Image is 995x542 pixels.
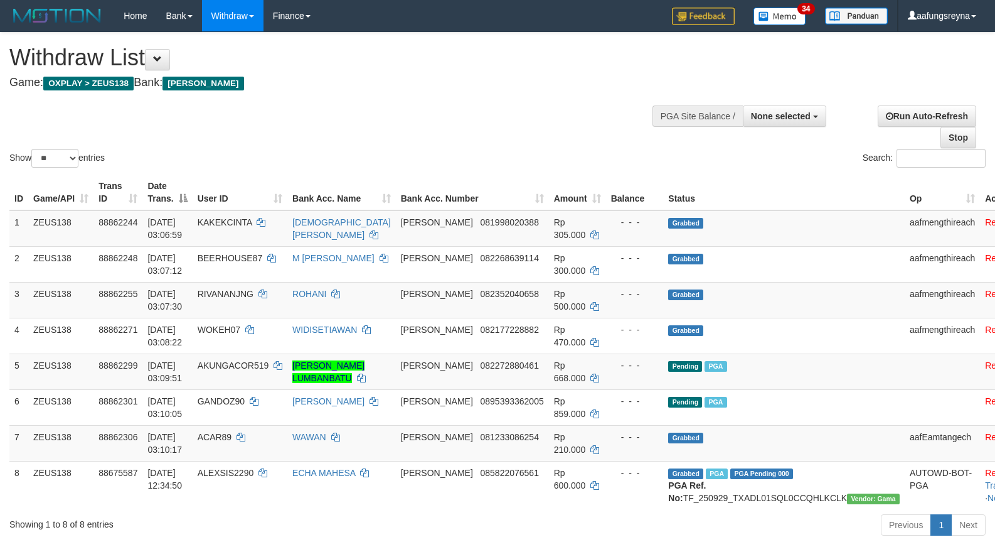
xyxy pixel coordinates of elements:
span: 88675587 [98,468,137,478]
a: Previous [881,514,931,536]
span: Copy 081233086254 to clipboard [481,432,539,442]
a: [PERSON_NAME] [292,396,364,406]
span: Marked by aafkaynarin [705,397,726,408]
img: MOTION_logo.png [9,6,105,25]
span: [PERSON_NAME] [401,468,473,478]
span: WOKEH07 [198,325,240,335]
td: ZEUS138 [28,389,93,425]
td: 4 [9,318,28,354]
label: Show entries [9,149,105,168]
th: User ID: activate to sort column ascending [193,175,287,210]
span: Copy 082272880461 to clipboard [481,360,539,371]
th: ID [9,175,28,210]
td: ZEUS138 [28,354,93,389]
span: Rp 600.000 [554,468,586,491]
td: aafEamtangech [905,425,980,461]
img: panduan.png [825,8,888,24]
td: 5 [9,354,28,389]
span: Pending [668,361,702,372]
span: Rp 859.000 [554,396,586,419]
span: GANDOZ90 [198,396,245,406]
a: WAWAN [292,432,326,442]
div: - - - [611,467,659,479]
a: 1 [930,514,952,536]
th: Op: activate to sort column ascending [905,175,980,210]
div: - - - [611,395,659,408]
span: Grabbed [668,325,703,336]
span: [PERSON_NAME] [401,360,473,371]
span: 88862301 [98,396,137,406]
td: ZEUS138 [28,210,93,247]
span: OXPLAY > ZEUS138 [43,77,134,90]
th: Bank Acc. Name: activate to sort column ascending [287,175,396,210]
h4: Game: Bank: [9,77,651,89]
td: ZEUS138 [28,246,93,282]
button: None selected [743,106,826,127]
span: [PERSON_NAME] [401,325,473,335]
span: Marked by aafpengsreynich [706,469,728,479]
span: Rp 210.000 [554,432,586,455]
span: [PERSON_NAME] [401,253,473,263]
td: 1 [9,210,28,247]
span: KAKEKCINTA [198,217,252,227]
span: Copy 082268639114 to clipboard [481,253,539,263]
a: [PERSON_NAME] LUMBANBATU [292,360,364,383]
span: 88862255 [98,289,137,299]
div: - - - [611,323,659,336]
div: - - - [611,216,659,229]
span: Copy 0895393362005 to clipboard [481,396,544,406]
a: ECHA MAHESA [292,468,355,478]
td: aafmengthireach [905,282,980,318]
td: ZEUS138 [28,425,93,461]
span: [DATE] 03:09:51 [147,360,182,383]
img: Button%20Memo.svg [753,8,806,25]
span: 88862244 [98,217,137,227]
td: ZEUS138 [28,282,93,318]
span: Rp 300.000 [554,253,586,276]
span: Copy 082352040658 to clipboard [481,289,539,299]
span: AKUNGACOR519 [198,360,269,371]
span: 88862306 [98,432,137,442]
span: 34 [797,3,814,14]
a: Stop [940,127,976,148]
b: PGA Ref. No: [668,480,706,503]
span: Rp 500.000 [554,289,586,312]
span: Grabbed [668,469,703,479]
h1: Withdraw List [9,45,651,70]
span: PGA Pending [730,469,793,479]
td: ZEUS138 [28,461,93,509]
span: [PERSON_NAME] [401,432,473,442]
td: AUTOWD-BOT-PGA [905,461,980,509]
span: ALEXSIS2290 [198,468,254,478]
a: M [PERSON_NAME] [292,253,375,263]
td: 7 [9,425,28,461]
td: 2 [9,246,28,282]
span: Vendor URL: https://trx31.1velocity.biz [847,494,900,504]
th: Bank Acc. Number: activate to sort column ascending [396,175,549,210]
span: [DATE] 03:07:12 [147,253,182,276]
a: [DEMOGRAPHIC_DATA][PERSON_NAME] [292,217,391,240]
span: [DATE] 12:34:50 [147,468,182,491]
div: PGA Site Balance / [652,106,743,127]
td: ZEUS138 [28,318,93,354]
span: Pending [668,397,702,408]
select: Showentries [31,149,78,168]
div: - - - [611,288,659,300]
span: RIVANANJNG [198,289,253,299]
span: [DATE] 03:06:59 [147,217,182,240]
div: - - - [611,431,659,443]
span: Grabbed [668,218,703,229]
div: - - - [611,359,659,372]
th: Date Trans.: activate to sort column descending [142,175,192,210]
label: Search: [863,149,986,168]
span: Rp 668.000 [554,360,586,383]
span: [PERSON_NAME] [162,77,243,90]
span: Copy 082177228882 to clipboard [481,325,539,335]
a: Next [951,514,986,536]
th: Trans ID: activate to sort column ascending [93,175,142,210]
th: Amount: activate to sort column ascending [549,175,606,210]
td: aafmengthireach [905,318,980,354]
span: [DATE] 03:08:22 [147,325,182,347]
span: Grabbed [668,290,703,300]
a: ROHANI [292,289,326,299]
